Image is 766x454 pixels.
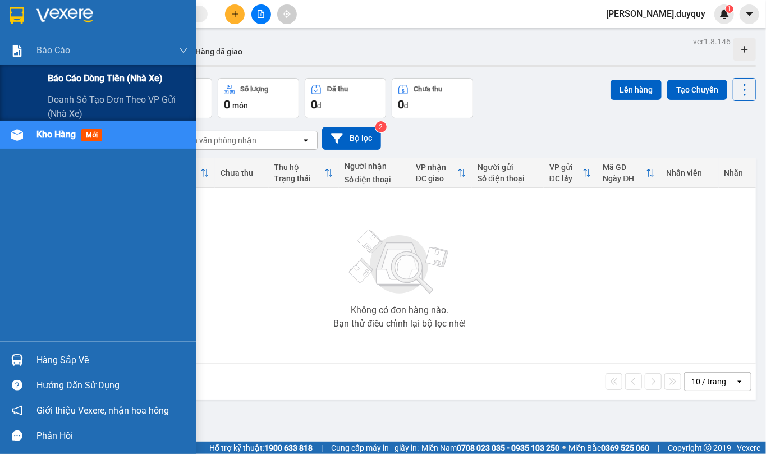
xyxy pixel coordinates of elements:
[321,442,323,454] span: |
[740,4,759,24] button: caret-down
[478,174,538,183] div: Số điện thoại
[666,168,713,177] div: Nhân viên
[345,175,405,184] div: Số điện thoại
[209,442,313,454] span: Hỗ trợ kỹ thuật:
[322,127,381,150] button: Bộ lọc
[257,10,265,18] span: file-add
[544,158,598,188] th: Toggle SortBy
[735,377,744,386] svg: open
[301,136,310,145] svg: open
[603,174,646,183] div: Ngày ĐH
[693,35,731,48] div: ver 1.8.146
[345,162,405,171] div: Người nhận
[392,78,473,118] button: Chưa thu0đ
[343,223,456,301] img: svg+xml;base64,PHN2ZyBjbGFzcz0ibGlzdC1wbHVnX19zdmciIHhtbG5zPSJodHRwOi8vd3d3LnczLm9yZy8yMDAwL3N2Zy...
[457,443,559,452] strong: 0708 023 035 - 0935 103 250
[12,430,22,441] span: message
[327,85,348,93] div: Đã thu
[218,78,299,118] button: Số lượng0món
[48,93,188,121] span: Doanh số tạo đơn theo VP gửi (nhà xe)
[704,444,712,452] span: copyright
[416,163,457,172] div: VP nhận
[232,101,248,110] span: món
[225,4,245,24] button: plus
[274,163,324,172] div: Thu hộ
[733,38,756,61] div: Tạo kho hàng mới
[277,4,297,24] button: aim
[726,5,733,13] sup: 1
[562,446,566,450] span: ⚪️
[186,38,251,65] button: Hàng đã giao
[231,10,239,18] span: plus
[10,7,24,24] img: logo-vxr
[305,78,386,118] button: Đã thu0đ
[719,9,730,19] img: icon-new-feature
[269,158,339,188] th: Toggle SortBy
[421,442,559,454] span: Miền Nam
[179,46,188,55] span: down
[36,377,188,394] div: Hướng dẫn sử dụng
[240,85,269,93] div: Số lượng
[398,98,404,111] span: 0
[404,101,409,110] span: đ
[36,403,169,418] span: Giới thiệu Vexere, nhận hoa hồng
[410,158,472,188] th: Toggle SortBy
[375,121,387,132] sup: 2
[416,174,457,183] div: ĐC giao
[611,80,662,100] button: Lên hàng
[36,428,188,444] div: Phản hồi
[601,443,649,452] strong: 0369 525 060
[414,85,443,93] div: Chưa thu
[36,129,76,140] span: Kho hàng
[283,10,291,18] span: aim
[12,405,22,416] span: notification
[311,98,317,111] span: 0
[221,168,263,177] div: Chưa thu
[667,80,727,100] button: Tạo Chuyến
[48,71,163,85] span: Báo cáo dòng tiền (nhà xe)
[478,163,538,172] div: Người gửi
[597,158,660,188] th: Toggle SortBy
[549,174,583,183] div: ĐC lấy
[658,442,659,454] span: |
[11,45,23,57] img: solution-icon
[597,7,714,21] span: [PERSON_NAME].duyquy
[727,5,731,13] span: 1
[36,43,70,57] span: Báo cáo
[745,9,755,19] span: caret-down
[317,101,322,110] span: đ
[351,306,448,315] div: Không có đơn hàng nào.
[81,129,102,141] span: mới
[274,174,324,183] div: Trạng thái
[331,442,419,454] span: Cung cấp máy in - giấy in:
[333,319,466,328] div: Bạn thử điều chỉnh lại bộ lọc nhé!
[11,129,23,141] img: warehouse-icon
[11,354,23,366] img: warehouse-icon
[691,376,726,387] div: 10 / trang
[251,4,271,24] button: file-add
[224,98,230,111] span: 0
[36,352,188,369] div: Hàng sắp về
[549,163,583,172] div: VP gửi
[12,380,22,391] span: question-circle
[724,168,750,177] div: Nhãn
[179,135,256,146] div: Chọn văn phòng nhận
[264,443,313,452] strong: 1900 633 818
[568,442,649,454] span: Miền Bắc
[603,163,646,172] div: Mã GD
